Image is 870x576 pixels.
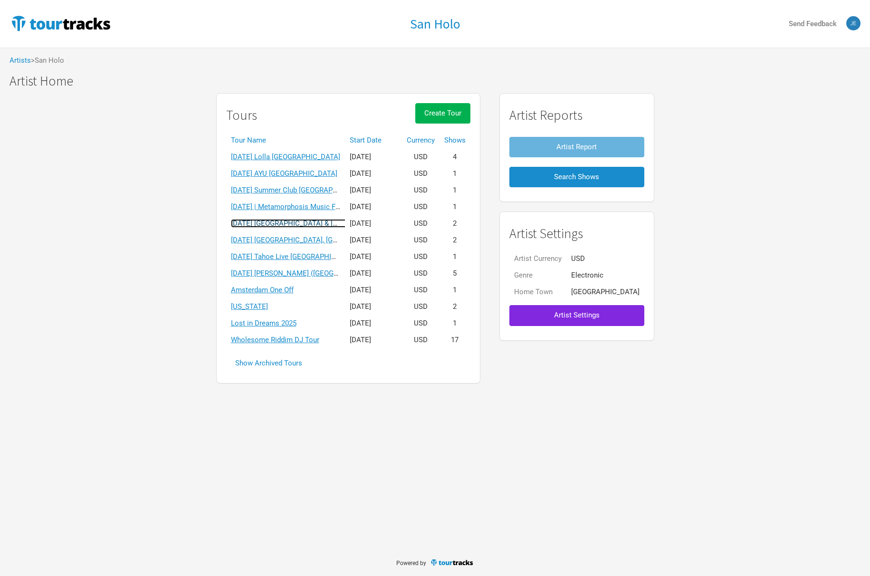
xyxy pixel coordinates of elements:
[440,265,470,282] td: 5
[424,109,461,117] span: Create Tour
[402,332,440,348] td: USD
[402,132,440,149] th: Currency
[345,232,402,249] td: [DATE]
[402,165,440,182] td: USD
[509,137,644,157] button: Artist Report
[440,315,470,332] td: 1
[396,560,426,566] span: Powered by
[440,249,470,265] td: 1
[231,236,394,244] a: [DATE] [GEOGRAPHIC_DATA], [GEOGRAPHIC_DATA]
[509,267,566,284] td: Genre
[509,305,644,326] button: Artist Settings
[402,298,440,315] td: USD
[440,332,470,348] td: 17
[231,202,356,211] a: [DATE] | Metamorphosis Music Festival
[566,267,644,284] td: Electronic
[440,298,470,315] td: 2
[402,199,440,215] td: USD
[231,302,268,311] a: [US_STATE]
[231,219,399,228] a: [DATE] [GEOGRAPHIC_DATA] & [GEOGRAPHIC_DATA]
[345,149,402,165] td: [DATE]
[554,311,600,319] span: Artist Settings
[226,108,257,123] h1: Tours
[226,353,311,374] button: Show Archived Tours
[345,332,402,348] td: [DATE]
[410,17,460,31] a: San Holo
[440,132,470,149] th: Shows
[509,162,644,192] a: Search Shows
[402,149,440,165] td: USD
[402,265,440,282] td: USD
[554,173,599,181] span: Search Shows
[402,232,440,249] td: USD
[231,286,294,294] a: Amsterdam One Off
[345,315,402,332] td: [DATE]
[231,252,359,261] a: [DATE] Tahoe Live [GEOGRAPHIC_DATA]
[231,153,340,161] a: [DATE] Lolla [GEOGRAPHIC_DATA]
[402,182,440,199] td: USD
[440,215,470,232] td: 2
[226,132,345,149] th: Tour Name
[509,300,644,330] a: Artist Settings
[31,57,64,64] span: > San Holo
[509,167,644,187] button: Search Shows
[345,182,402,199] td: [DATE]
[10,74,870,88] h1: Artist Home
[566,250,644,267] td: USD
[231,186,367,194] a: [DATE] Summer Club [GEOGRAPHIC_DATA]
[415,103,470,132] a: Create Tour
[231,319,296,327] a: Lost in Dreams 2025
[231,269,582,278] a: [DATE] [PERSON_NAME] ([GEOGRAPHIC_DATA][PERSON_NAME], [GEOGRAPHIC_DATA], [GEOGRAPHIC_DATA])
[402,215,440,232] td: USD
[440,149,470,165] td: 4
[440,199,470,215] td: 1
[440,182,470,199] td: 1
[846,16,860,30] img: Jeff
[402,315,440,332] td: USD
[509,108,644,123] h1: Artist Reports
[231,336,319,344] a: Wholesome Riddim DJ Tour
[10,14,112,33] img: TourTracks
[410,15,460,32] h1: San Holo
[345,165,402,182] td: [DATE]
[440,165,470,182] td: 1
[10,56,31,65] a: Artists
[345,282,402,298] td: [DATE]
[345,199,402,215] td: [DATE]
[430,558,474,566] img: TourTracks
[509,226,644,241] h1: Artist Settings
[345,298,402,315] td: [DATE]
[402,249,440,265] td: USD
[789,19,837,28] strong: Send Feedback
[556,143,597,151] span: Artist Report
[345,215,402,232] td: [DATE]
[345,265,402,282] td: [DATE]
[402,282,440,298] td: USD
[231,169,337,178] a: [DATE] AYU [GEOGRAPHIC_DATA]
[415,103,470,124] button: Create Tour
[440,232,470,249] td: 2
[345,132,402,149] th: Start Date
[509,132,644,162] a: Artist Report
[345,249,402,265] td: [DATE]
[440,282,470,298] td: 1
[566,284,644,300] td: [GEOGRAPHIC_DATA]
[509,284,566,300] td: Home Town
[509,250,566,267] td: Artist Currency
